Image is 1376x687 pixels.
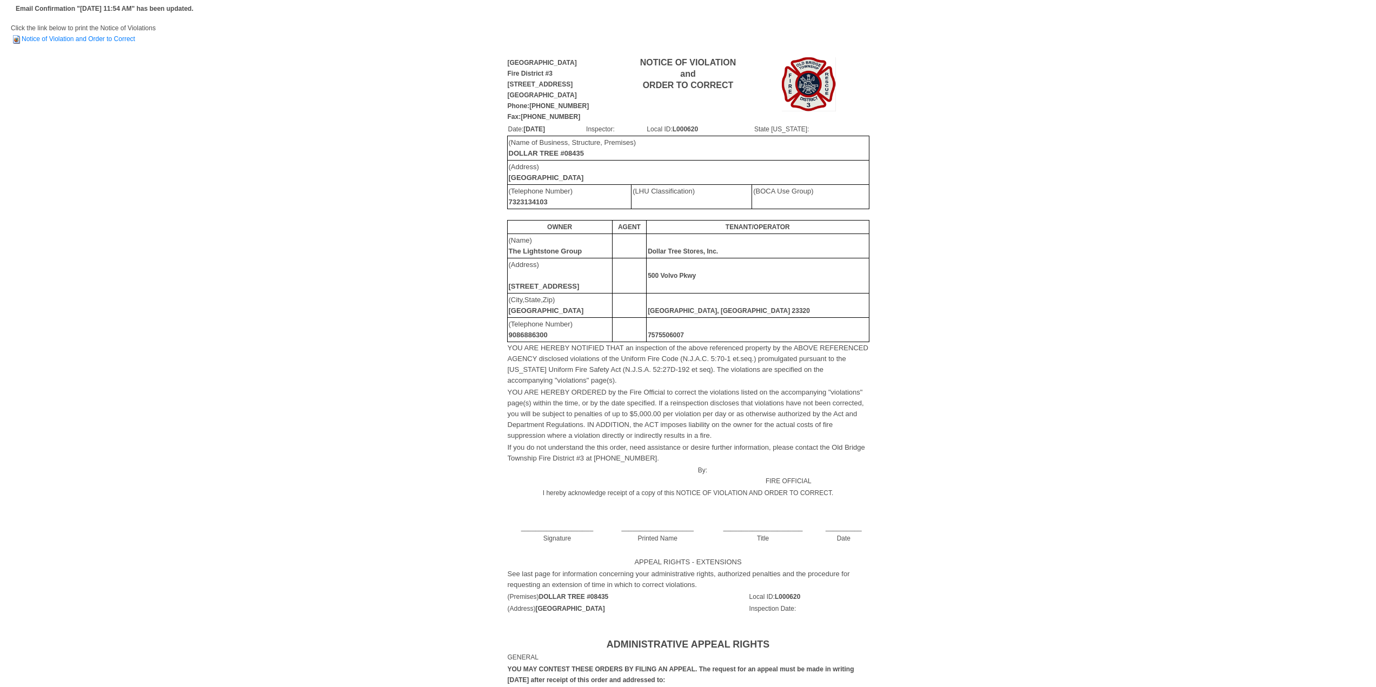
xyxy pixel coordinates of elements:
b: [DATE] [523,125,545,133]
b: L000620 [673,125,698,133]
b: [GEOGRAPHIC_DATA] [509,306,584,315]
font: (Address) [509,163,584,182]
span: Click the link below to print the Notice of Violations [11,24,156,43]
td: State [US_STATE]: [754,123,869,135]
font: (Telephone Number) [509,187,573,206]
b: OWNER [547,223,572,231]
td: Date: [508,123,586,135]
font: (BOCA Use Group) [753,187,813,195]
font: (Name of Business, Structure, Premises) [509,138,636,157]
td: Inspection Date: [749,603,869,615]
font: If you do not understand the this order, need assistance or desire further information, please co... [508,443,865,462]
td: __________ Date [818,511,869,544]
b: DOLLAR TREE #08435 [509,149,584,157]
b: L000620 [775,593,800,601]
strong: YOU MAY CONTEST THESE ORDERS BY FILING AN APPEAL. The request for an appeal must be made in writi... [508,665,854,684]
font: (City,State,Zip) [509,296,584,315]
font: (Telephone Number) [509,320,573,339]
b: DOLLAR TREE #08435 [539,593,609,601]
b: ADMINISTRATIVE APPEAL RIGHTS [607,639,770,650]
td: (Premises) [507,591,742,603]
b: 9086886300 [509,331,548,339]
font: YOU ARE HEREBY ORDERED by the Fire Official to correct the violations listed on the accompanying ... [508,388,864,439]
td: ____________________ Signature [507,511,608,544]
b: TENANT/OPERATOR [726,223,790,231]
b: [STREET_ADDRESS] [509,282,580,290]
b: [GEOGRAPHIC_DATA], [GEOGRAPHIC_DATA] 23320 [648,307,810,315]
td: Inspector: [586,123,646,135]
b: AGENT [618,223,641,231]
img: Image [782,57,836,111]
b: The Lightstone Group [509,247,582,255]
b: 7575506007 [648,331,684,339]
td: FIRE OFFICIAL [708,464,869,487]
td: Local ID: [646,123,754,135]
b: [GEOGRAPHIC_DATA] [509,174,584,182]
b: [GEOGRAPHIC_DATA] [536,605,605,612]
font: (Name) [509,236,582,255]
b: [GEOGRAPHIC_DATA] Fire District #3 [STREET_ADDRESS] [GEOGRAPHIC_DATA] Phone:[PHONE_NUMBER] Fax:[P... [508,59,589,121]
td: ______________________ Title [708,511,818,544]
td: GENERAL [507,651,869,663]
font: See last page for information concerning your administrative rights, authorized penalties and the... [508,570,850,589]
b: NOTICE OF VIOLATION and ORDER TO CORRECT [640,58,736,90]
td: Local ID: [749,591,869,603]
b: 7323134103 [509,198,548,206]
td: By: [507,464,708,487]
font: (Address) [509,261,580,290]
font: YOU ARE HEREBY NOTIFIED THAT an inspection of the above referenced property by the ABOVE REFERENC... [508,344,868,384]
td: ____________________ Printed Name [607,511,708,544]
font: APPEAL RIGHTS - EXTENSIONS [634,558,741,566]
b: 500 Volvo Pkwy [648,272,696,279]
img: HTML Document [11,34,22,45]
td: (Address) [507,603,742,615]
font: (LHU Classification) [633,187,695,195]
a: Notice of Violation and Order to Correct [11,35,135,43]
td: Email Confirmation "[DATE] 11:54 AM" has been updated. [14,2,195,16]
td: I hereby acknowledge receipt of a copy of this NOTICE OF VIOLATION AND ORDER TO CORRECT. [507,487,869,499]
b: Dollar Tree Stores, Inc. [648,248,718,255]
